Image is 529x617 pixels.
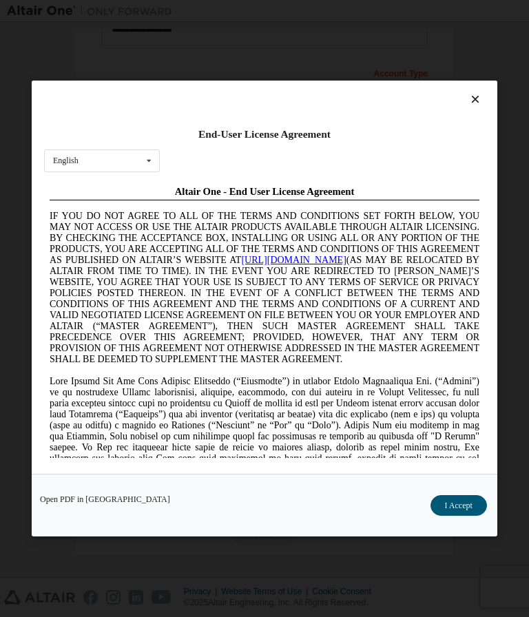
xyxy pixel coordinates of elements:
[6,30,435,184] span: IF YOU DO NOT AGREE TO ALL OF THE TERMS AND CONDITIONS SET FORTH BELOW, YOU MAY NOT ACCESS OR USE...
[131,6,311,17] span: Altair One - End User License Agreement
[197,74,302,85] a: [URL][DOMAIN_NAME]
[40,495,170,503] a: Open PDF in [GEOGRAPHIC_DATA]
[44,127,485,141] div: End-User License Agreement
[53,156,79,165] div: English
[431,495,487,516] button: I Accept
[6,196,435,360] span: Lore Ipsumd Sit Ame Cons Adipisc Elitseddo (“Eiusmodte”) in utlabor Etdolo Magnaaliqua Eni. (“Adm...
